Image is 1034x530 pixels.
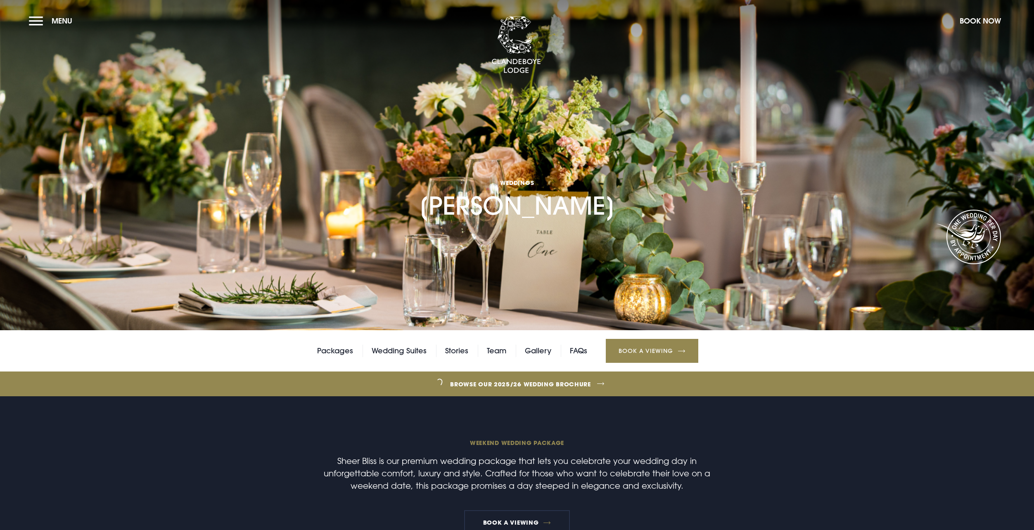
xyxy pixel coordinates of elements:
h1: [PERSON_NAME] [419,114,615,220]
button: Menu [29,12,76,30]
img: Clandeboye Lodge [491,16,541,74]
span: Menu [52,16,72,26]
a: Gallery [525,345,551,357]
a: Stories [445,345,468,357]
a: Team [487,345,506,357]
p: Sheer Bliss is our premium wedding package that lets you celebrate your wedding day in unforgetta... [320,454,714,492]
a: FAQs [570,345,587,357]
a: Packages [317,345,353,357]
a: Wedding Suites [372,345,427,357]
span: Weddings [419,179,615,187]
a: Book a Viewing [606,339,698,363]
button: Book Now [956,12,1005,30]
span: Weekend wedding package [320,439,714,447]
